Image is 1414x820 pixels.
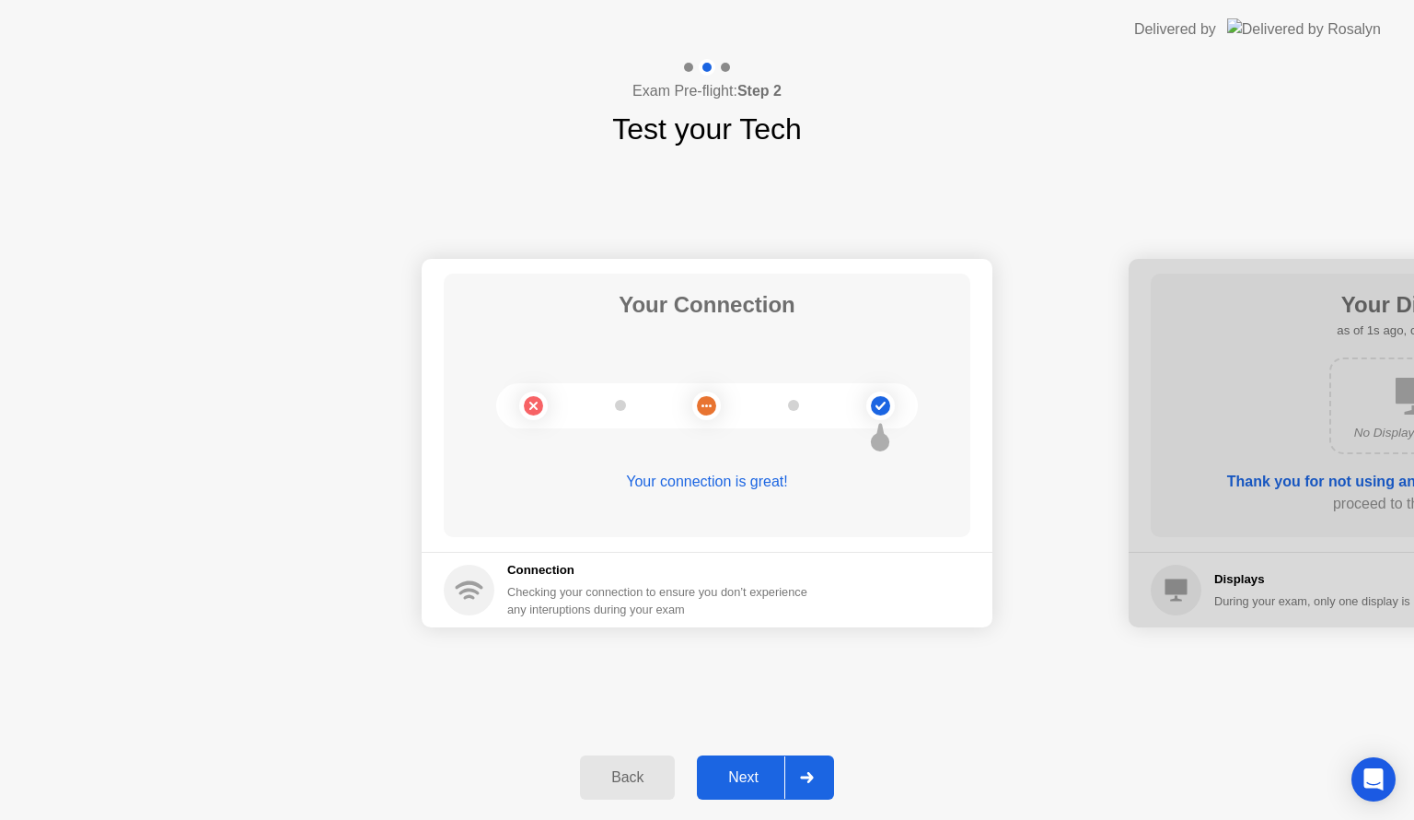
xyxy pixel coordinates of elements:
[619,288,795,322] h1: Your Connection
[507,583,818,618] div: Checking your connection to ensure you don’t experience any interuptions during your exam
[697,756,834,800] button: Next
[1351,757,1396,802] div: Open Intercom Messenger
[580,756,675,800] button: Back
[444,471,970,493] div: Your connection is great!
[1227,18,1381,40] img: Delivered by Rosalyn
[702,769,784,786] div: Next
[1134,18,1216,41] div: Delivered by
[507,561,818,580] h5: Connection
[612,107,802,151] h1: Test your Tech
[632,80,782,102] h4: Exam Pre-flight:
[737,83,782,99] b: Step 2
[585,769,669,786] div: Back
